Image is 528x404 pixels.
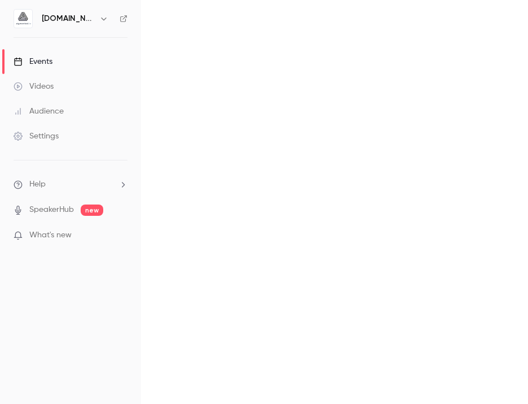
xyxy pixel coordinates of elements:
span: What's new [29,229,72,241]
div: Settings [14,131,59,142]
li: help-dropdown-opener [14,179,127,190]
img: aigmented.io [14,10,32,28]
div: Audience [14,106,64,117]
span: new [81,205,103,216]
div: Events [14,56,52,67]
span: Help [29,179,46,190]
h6: [DOMAIN_NAME] [42,13,95,24]
div: Videos [14,81,54,92]
a: SpeakerHub [29,204,74,216]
